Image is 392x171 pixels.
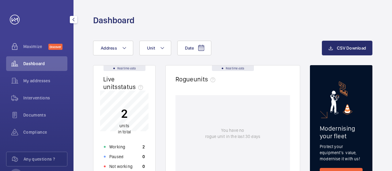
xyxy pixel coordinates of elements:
p: 2 [118,106,131,121]
button: Unit [139,41,171,55]
span: Documents [23,112,67,118]
h1: Dashboard [93,15,134,26]
span: Discover [48,44,62,50]
p: Working [109,144,125,150]
h2: Rogue [175,75,218,83]
p: Paused [109,154,123,160]
span: Address [101,46,117,50]
p: in total [118,123,131,135]
h2: Modernising your fleet [320,125,363,140]
p: Not working [109,163,133,169]
p: You have no rogue unit in the last 30 days [205,127,260,139]
span: Maximize [23,43,48,50]
button: Address [93,41,133,55]
div: Real time data [212,65,254,71]
span: Unit [147,46,155,50]
img: marketing-card.svg [330,81,352,115]
p: 0 [142,154,145,160]
span: My addresses [23,78,67,84]
span: Date [185,46,194,50]
span: CSV Download [337,46,366,50]
h2: Live units [103,75,145,91]
p: Protect your equipment's value, modernise it with us! [320,143,363,162]
span: Interventions [23,95,67,101]
p: 0 [142,163,145,169]
button: Date [177,41,211,55]
div: Real time data [104,65,145,71]
span: Any questions ? [24,156,67,162]
p: 2 [142,144,145,150]
button: CSV Download [322,41,372,55]
span: Compliance [23,129,67,135]
span: units [119,123,129,128]
span: units [194,75,218,83]
span: Dashboard [23,61,67,67]
span: status [118,83,146,91]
